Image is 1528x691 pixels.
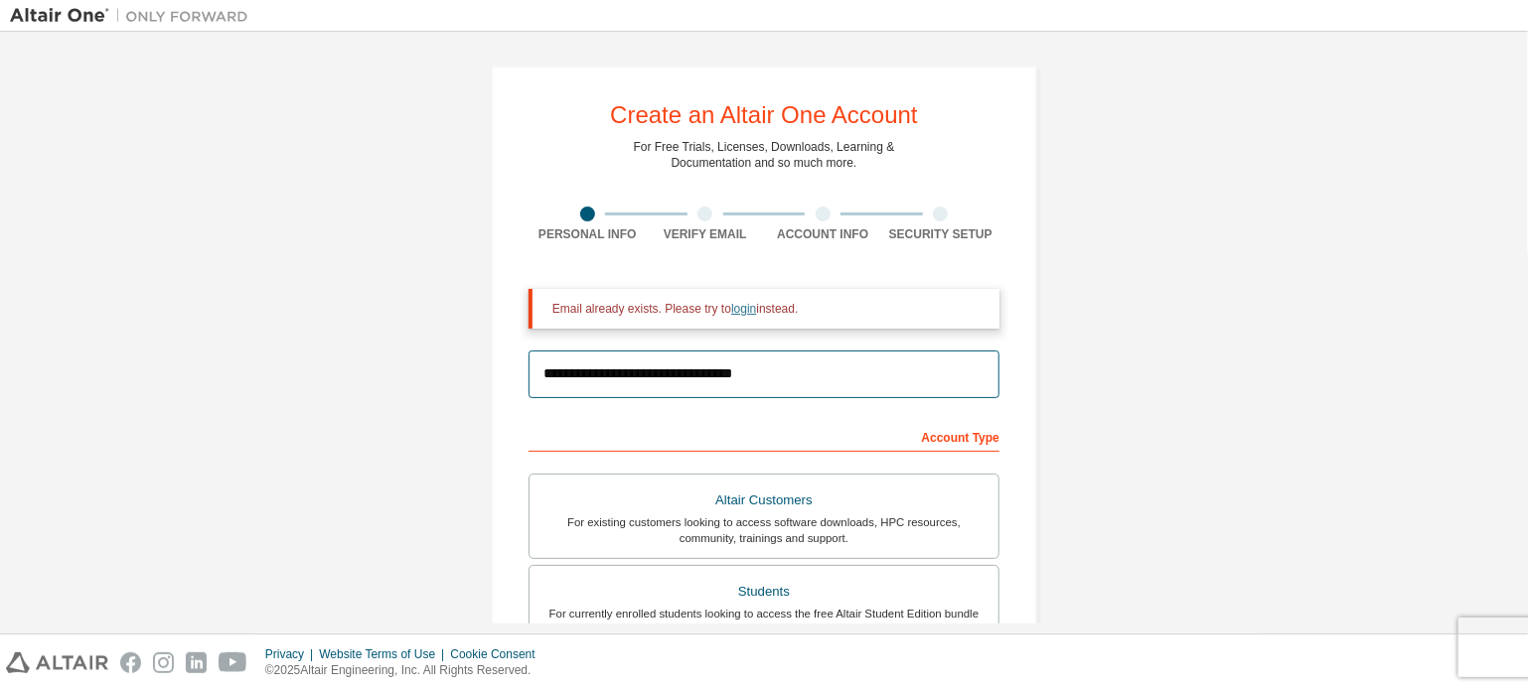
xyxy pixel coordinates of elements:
div: For currently enrolled students looking to access the free Altair Student Edition bundle and all ... [541,606,987,637]
div: Account Info [764,226,882,242]
div: Account Type [529,420,999,452]
img: Altair One [10,6,258,26]
a: login [731,302,756,316]
div: For existing customers looking to access software downloads, HPC resources, community, trainings ... [541,514,987,546]
img: youtube.svg [219,652,247,673]
img: facebook.svg [120,652,141,673]
img: linkedin.svg [186,652,207,673]
div: Altair Customers [541,486,987,514]
div: Create an Altair One Account [610,103,918,127]
div: Students [541,578,987,606]
div: Privacy [265,646,319,662]
div: Personal Info [529,226,647,242]
div: Website Terms of Use [319,646,450,662]
div: For Free Trials, Licenses, Downloads, Learning & Documentation and so much more. [634,139,895,171]
div: Cookie Consent [450,646,546,662]
img: altair_logo.svg [6,652,108,673]
div: Security Setup [882,226,1000,242]
div: Email already exists. Please try to instead. [552,301,984,317]
img: instagram.svg [153,652,174,673]
p: © 2025 Altair Engineering, Inc. All Rights Reserved. [265,662,547,679]
div: Verify Email [647,226,765,242]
